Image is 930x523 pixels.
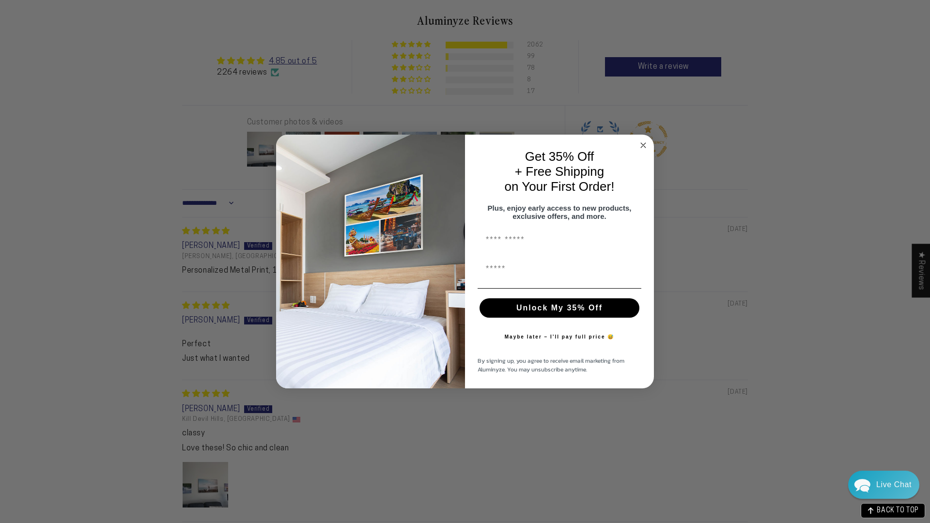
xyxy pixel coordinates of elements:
span: on Your First Order! [505,179,615,194]
img: underline [478,288,641,289]
div: Contact Us Directly [876,471,912,499]
span: BACK TO TOP [877,508,919,514]
span: Get 35% Off [525,149,594,164]
span: + Free Shipping [515,164,604,179]
div: Chat widget toggle [848,471,919,499]
span: By signing up, you agree to receive email marketing from Aluminyze. You may unsubscribe anytime. [478,356,624,374]
img: 728e4f65-7e6c-44e2-b7d1-0292a396982f.jpeg [276,135,465,388]
span: Plus, enjoy early access to new products, exclusive offers, and more. [488,204,632,220]
button: Unlock My 35% Off [480,298,639,318]
button: Close dialog [637,139,649,151]
button: Maybe later – I’ll pay full price 😅 [500,327,620,347]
